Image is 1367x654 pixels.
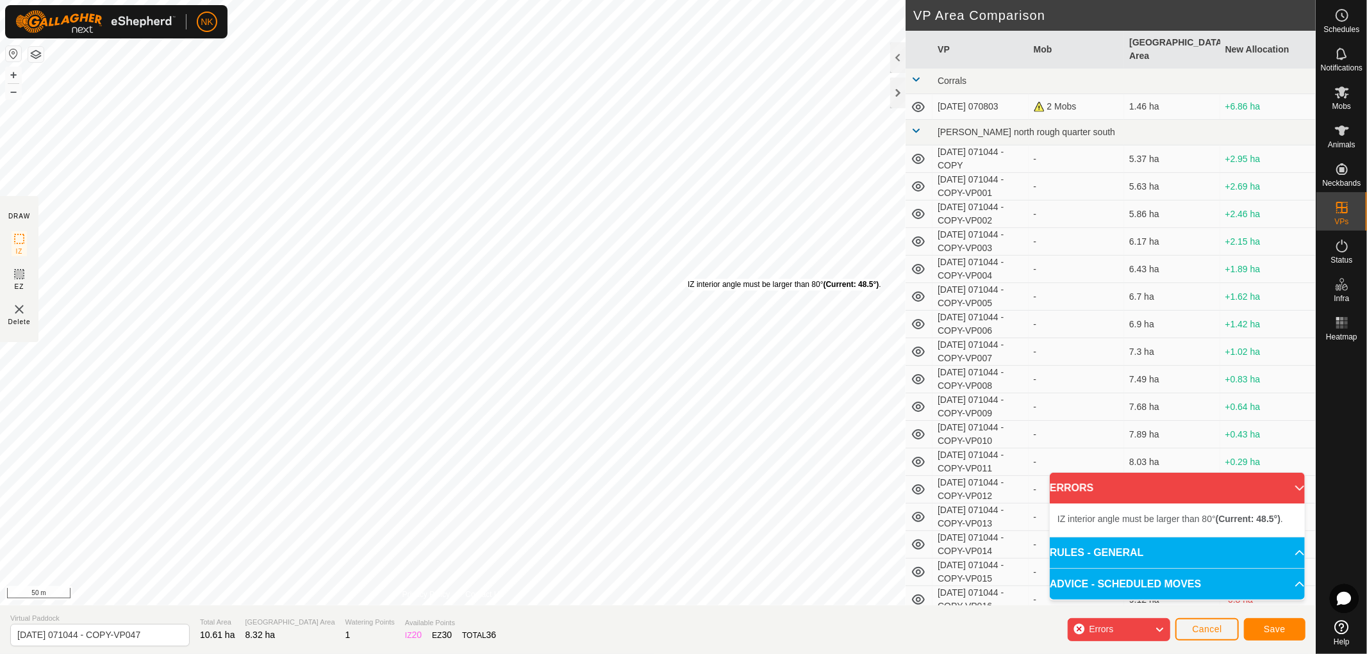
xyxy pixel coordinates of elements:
span: Help [1334,638,1350,646]
td: +6.86 ha [1220,94,1316,120]
img: Gallagher Logo [15,10,176,33]
td: [DATE] 071044 - COPY-VP008 [932,366,1028,393]
img: VP [12,302,27,317]
div: - [1034,208,1119,221]
td: [DATE] 071044 - COPY-VP004 [932,256,1028,283]
span: 30 [442,630,452,640]
td: +1.02 ha [1220,338,1316,366]
div: - [1034,373,1119,386]
span: 8.32 ha [245,630,276,640]
div: - [1034,511,1119,524]
div: - [1034,593,1119,607]
td: 6.17 ha [1124,228,1220,256]
div: TOTAL [462,628,496,642]
td: [DATE] 071044 - COPY-VP016 [932,586,1028,614]
span: Virtual Paddock [10,613,190,624]
b: (Current: 48.5°) [824,281,879,290]
td: 7.89 ha [1124,421,1220,448]
span: [GEOGRAPHIC_DATA] Area [245,617,335,628]
td: 6.43 ha [1124,256,1220,283]
div: DRAW [8,211,30,221]
button: Save [1244,618,1305,641]
button: Map Layers [28,47,44,62]
span: Mobs [1332,102,1351,110]
p-accordion-header: ADVICE - SCHEDULED MOVES [1050,569,1305,600]
div: - [1034,235,1119,249]
td: 6.7 ha [1124,283,1220,311]
td: [DATE] 071044 - COPY-VP009 [932,393,1028,421]
td: +2.69 ha [1220,173,1316,200]
span: 1 [345,630,351,640]
span: Delete [8,317,31,327]
td: +0.43 ha [1220,421,1316,448]
td: [DATE] 071044 - COPY-VP013 [932,503,1028,531]
td: 5.86 ha [1124,200,1220,228]
span: NK [201,15,213,29]
button: Cancel [1175,618,1239,641]
span: Total Area [200,617,235,628]
span: Infra [1334,295,1349,302]
td: 7.68 ha [1124,393,1220,421]
span: Neckbands [1322,179,1361,187]
span: Animals [1328,141,1355,149]
td: [DATE] 071044 - COPY-VP006 [932,311,1028,338]
td: 6.9 ha [1124,311,1220,338]
td: [DATE] 071044 - COPY-VP002 [932,200,1028,228]
th: VP [932,31,1028,69]
td: +0.29 ha [1220,448,1316,476]
td: 5.37 ha [1124,145,1220,173]
div: - [1034,152,1119,166]
span: Heatmap [1326,333,1357,341]
td: [DATE] 071044 - COPY-VP007 [932,338,1028,366]
td: [DATE] 071044 - COPY-VP010 [932,421,1028,448]
span: VPs [1334,218,1348,225]
td: [DATE] 071044 - COPY-VP001 [932,173,1028,200]
td: +0.83 ha [1220,366,1316,393]
span: Corrals [938,76,966,86]
div: - [1034,566,1119,579]
div: - [1034,455,1119,469]
p-accordion-content: ERRORS [1050,503,1305,537]
td: +1.62 ha [1220,283,1316,311]
span: Save [1264,624,1286,634]
div: - [1034,428,1119,441]
button: + [6,67,21,83]
button: Reset Map [6,46,21,61]
span: [PERSON_NAME] north rough quarter south [938,127,1115,137]
div: - [1034,263,1119,276]
span: Cancel [1192,624,1222,634]
div: - [1034,345,1119,359]
span: Available Points [405,617,496,628]
h2: VP Area Comparison [913,8,1316,23]
td: [DATE] 071044 - COPY-VP011 [932,448,1028,476]
td: 8.03 ha [1124,448,1220,476]
button: – [6,84,21,99]
td: 7.3 ha [1124,338,1220,366]
td: [DATE] 071044 - COPY-VP012 [932,476,1028,503]
div: - [1034,400,1119,414]
th: New Allocation [1220,31,1316,69]
th: [GEOGRAPHIC_DATA] Area [1124,31,1220,69]
span: Schedules [1323,26,1359,33]
p-accordion-header: ERRORS [1050,473,1305,503]
span: 36 [486,630,497,640]
div: - [1034,180,1119,193]
td: +2.46 ha [1220,200,1316,228]
th: Mob [1029,31,1124,69]
div: 2 Mobs [1034,100,1119,113]
div: IZ [405,628,422,642]
td: [DATE] 070803 [932,94,1028,120]
span: 10.61 ha [200,630,235,640]
div: - [1034,483,1119,496]
td: 1.46 ha [1124,94,1220,120]
span: Watering Points [345,617,395,628]
a: Contact Us [465,589,503,600]
span: IZ [16,247,23,256]
span: 20 [412,630,422,640]
td: [DATE] 071044 - COPY-VP005 [932,283,1028,311]
td: +1.42 ha [1220,311,1316,338]
td: +1.89 ha [1220,256,1316,283]
div: - [1034,318,1119,331]
td: 5.63 ha [1124,173,1220,200]
b: (Current: 48.5°) [1216,514,1280,524]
